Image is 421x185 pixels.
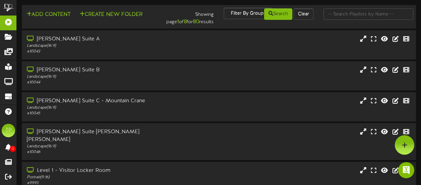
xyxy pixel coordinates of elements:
[294,8,313,20] button: Clear
[27,175,181,180] div: Portrait ( 9:16 )
[224,8,272,19] button: Filter By Group
[27,167,181,175] div: Level 1 - Visitor Locker Room
[27,111,181,116] div: # 10045
[398,162,414,178] div: Open Intercom Messenger
[324,8,413,20] input: -- Search Playlists by Name --
[177,19,179,25] strong: 1
[78,10,144,19] button: Create New Folder
[27,66,181,74] div: [PERSON_NAME] Suite B
[27,80,181,85] div: # 10044
[27,144,181,149] div: Landscape ( 16:9 )
[27,49,181,54] div: # 10043
[27,128,181,144] div: [PERSON_NAME] Suite [PERSON_NAME] [PERSON_NAME]
[27,105,181,111] div: Landscape ( 16:9 )
[27,97,181,105] div: [PERSON_NAME] Suite C - Mountain Crane
[184,19,187,25] strong: 8
[264,8,292,20] button: Search
[27,74,181,80] div: Landscape ( 16:9 )
[2,124,15,137] div: TP
[153,8,219,26] div: Showing page of for results
[25,10,73,19] button: Add Content
[27,43,181,49] div: Landscape ( 16:9 )
[193,19,199,25] strong: 80
[10,146,16,152] span: 0
[27,149,181,155] div: # 10046
[27,35,181,43] div: [PERSON_NAME] Suite A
